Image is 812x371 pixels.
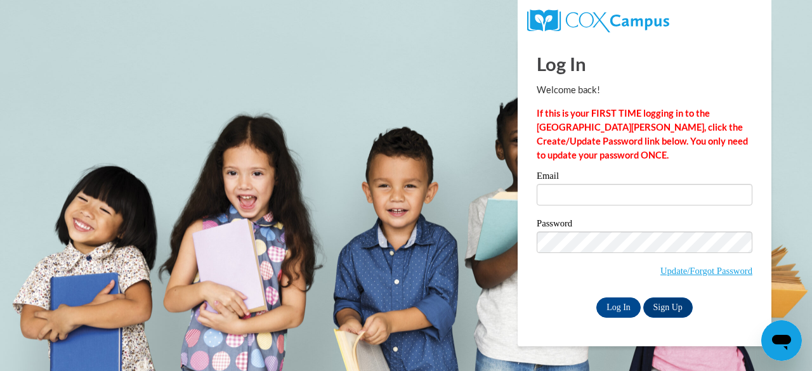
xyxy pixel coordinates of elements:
[761,320,802,361] iframe: Button to launch messaging window
[537,108,748,160] strong: If this is your FIRST TIME logging in to the [GEOGRAPHIC_DATA][PERSON_NAME], click the Create/Upd...
[643,297,693,318] a: Sign Up
[537,51,752,77] h1: Log In
[537,83,752,97] p: Welcome back!
[537,219,752,231] label: Password
[527,10,669,32] img: COX Campus
[537,171,752,184] label: Email
[660,266,752,276] a: Update/Forgot Password
[596,297,641,318] input: Log In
